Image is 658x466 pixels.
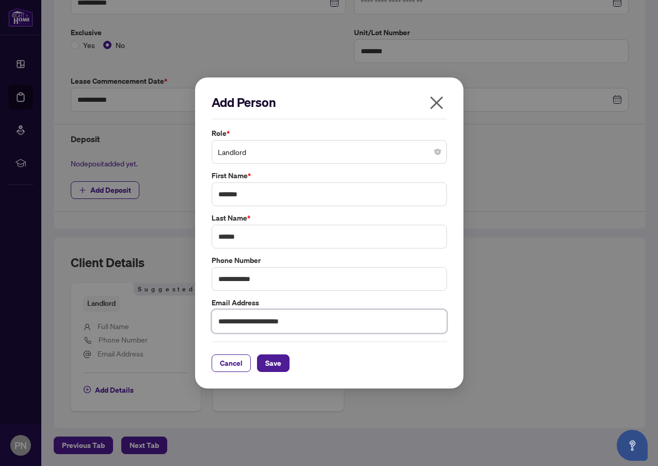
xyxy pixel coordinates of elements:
label: Last Name [212,212,447,224]
button: Cancel [212,354,251,372]
span: Landlord [218,142,441,162]
span: close-circle [435,149,441,155]
button: Save [257,354,290,372]
button: Open asap [617,430,648,461]
label: First Name [212,170,447,181]
label: Role [212,128,447,139]
h2: Add Person [212,94,447,111]
span: close [428,95,445,111]
label: Phone Number [212,255,447,266]
span: Cancel [220,355,243,371]
span: Save [265,355,281,371]
label: Email Address [212,297,447,308]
